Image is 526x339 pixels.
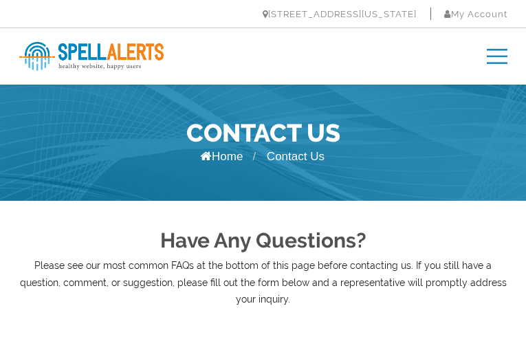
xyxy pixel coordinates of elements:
span: / [252,151,255,162]
p: Please see our most common FAQs at the bottom of this page before contacting us. If you still hav... [19,257,507,308]
h2: Have Any Questions? [19,228,507,252]
a: Home [200,150,243,163]
h1: Contact Us [19,118,507,147]
span: Contact Us [267,150,325,163]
